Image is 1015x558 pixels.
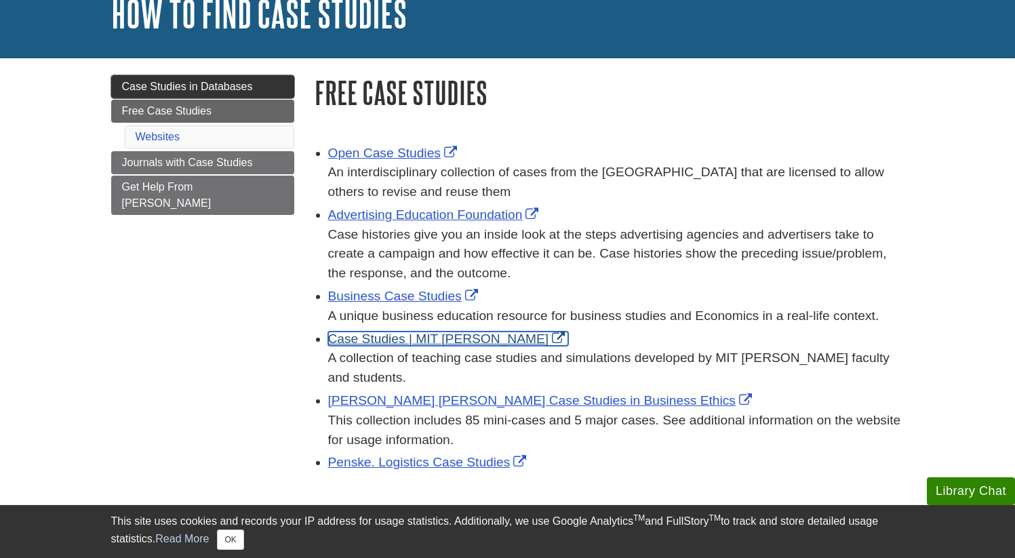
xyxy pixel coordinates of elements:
[328,348,904,388] div: A collection of teaching case studies and simulations developed by MIT [PERSON_NAME] faculty and ...
[111,176,294,215] a: Get Help From [PERSON_NAME]
[328,306,904,326] div: A unique business education resource for business studies and Economics in a real-life context.
[122,157,253,168] span: Journals with Case Studies
[633,513,645,523] sup: TM
[328,207,542,222] a: Link opens in new window
[328,225,904,283] div: Case histories give you an inside look at the steps advertising agencies and advertisers take to ...
[328,163,904,202] div: An interdisciplinary collection of cases from the [GEOGRAPHIC_DATA] that are licensed to allow ot...
[111,100,294,123] a: Free Case Studies
[328,411,904,450] div: This collection includes 85 mini-cases and 5 major cases. See additional information on the websi...
[122,105,212,117] span: Free Case Studies
[136,131,180,142] a: Websites
[111,75,294,98] a: Case Studies in Databases
[217,530,243,550] button: Close
[328,393,755,407] a: Link opens in new window
[122,81,253,92] span: Case Studies in Databases
[328,146,460,160] a: Link opens in new window
[111,151,294,174] a: Journals with Case Studies
[155,533,209,544] a: Read More
[111,513,904,550] div: This site uses cookies and records your IP address for usage statistics. Additionally, we use Goo...
[315,75,904,110] h1: Free Case Studies
[328,332,569,346] a: Link opens in new window
[927,477,1015,505] button: Library Chat
[111,75,294,215] div: Guide Page Menu
[709,513,721,523] sup: TM
[328,455,530,469] a: Link opens in new window
[328,289,481,303] a: Link opens in new window
[122,181,212,209] span: Get Help From [PERSON_NAME]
